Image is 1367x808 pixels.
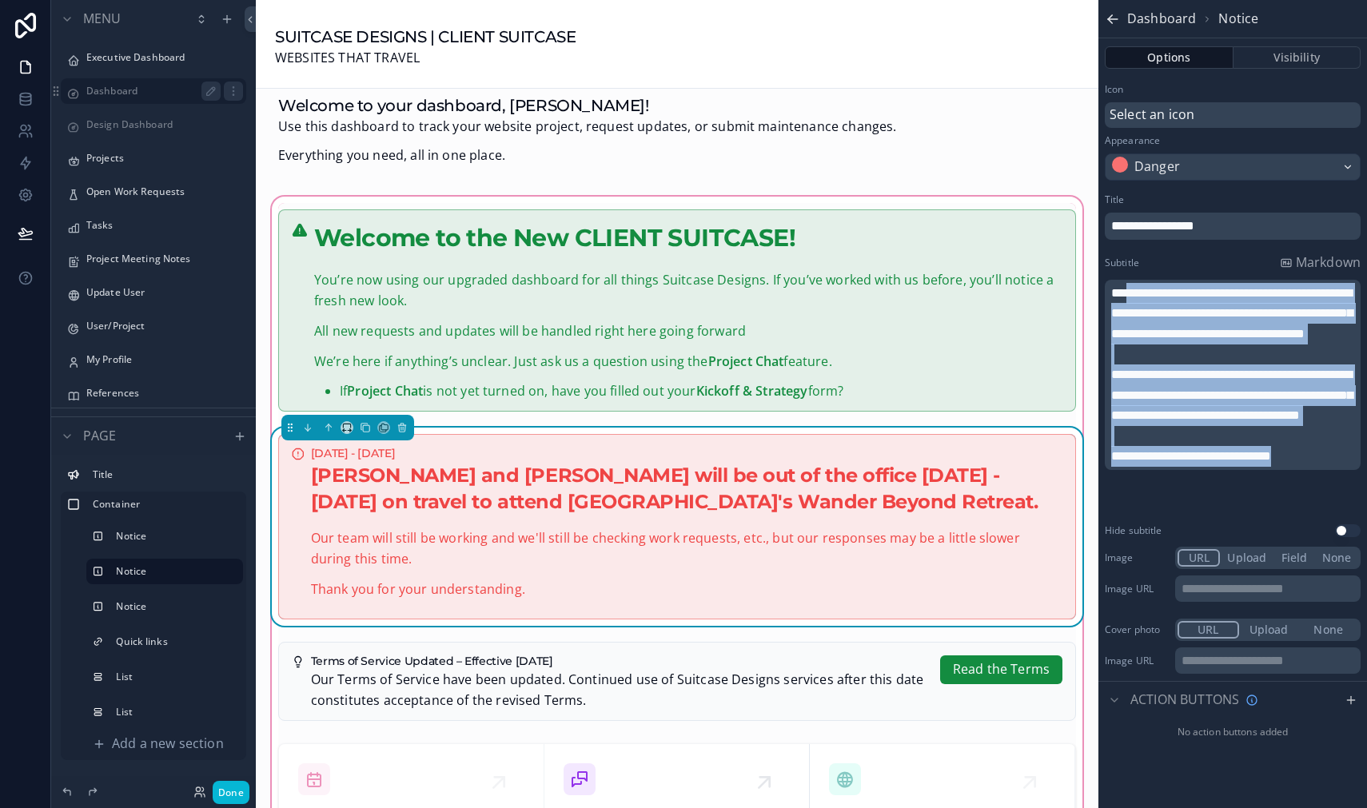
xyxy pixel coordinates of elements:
label: Hide subtitle [1105,524,1162,537]
button: Field [1273,549,1314,567]
label: Cover photo [1105,623,1169,636]
p: Our team will still be working and we'll still be checking work requests, etc., but our responses... [311,527,1062,569]
div: No action buttons added [1098,719,1367,745]
label: Quick links [116,635,237,648]
div: Danger [1134,157,1180,177]
label: Notice [116,600,237,613]
p: Thank you for your understanding. [311,579,1062,599]
label: Subtitle [1105,257,1139,269]
label: Open Work Requests [86,185,243,198]
div: scrollable content [51,455,256,776]
h5: 9/30/25 - 10/5/25 [311,448,1062,459]
label: Projects [86,152,243,165]
button: URL [1178,549,1220,567]
label: Image URL [1105,583,1169,595]
button: None [1315,549,1358,567]
label: Notice [116,530,237,543]
span: Add a new section [112,734,224,754]
span: Action buttons [1130,690,1239,710]
label: User/Project [86,320,243,332]
label: Title [93,468,240,481]
span: Select an icon [1110,105,1194,125]
button: Visibility [1233,46,1361,69]
label: Image [1105,551,1169,564]
h2: [PERSON_NAME] and [PERSON_NAME] will be out of the office [DATE] - [DATE] on travel to attend [GE... [311,462,1062,515]
div: scrollable content [1105,213,1361,240]
span: Markdown [1296,253,1361,273]
button: Upload [1220,549,1273,567]
span: Page [83,426,117,447]
span: Dashboard [1127,9,1196,30]
label: List [116,706,237,718]
a: Markdown [1280,253,1361,273]
span: Notice [1218,9,1258,30]
label: My Profile [86,353,243,366]
button: Done [213,781,249,804]
label: Image URL [1105,655,1169,667]
label: List [116,671,237,683]
label: Container [93,498,240,511]
span: Menu [83,9,122,30]
label: Dashboard [86,85,214,98]
button: Upload [1239,621,1299,639]
h1: SUITCASE DESIGNS | CLIENT SUITCASE [275,26,576,48]
button: None [1298,621,1358,639]
div: scrollable content [1175,647,1361,675]
button: Options [1105,46,1233,69]
label: Appearance [1105,134,1160,147]
label: References [86,387,243,400]
div: scrollable content [1105,280,1361,470]
button: Danger [1105,153,1361,181]
span: WEBSITES THAT TRAVEL [275,48,576,69]
label: Executive Dashboard [86,51,243,64]
label: Tasks [86,219,243,232]
label: Design Dashboard [86,118,243,131]
label: Notice [116,565,230,578]
button: URL [1178,621,1239,639]
div: scrollable content [1175,575,1361,603]
label: Icon [1105,83,1123,96]
label: Project Meeting Notes [86,253,243,265]
div: ## Justin and Kristen will be out of the office September 30th - October 5th on travel to attend ... [311,462,1062,599]
label: Title [1105,193,1125,206]
label: Update User [86,286,243,299]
